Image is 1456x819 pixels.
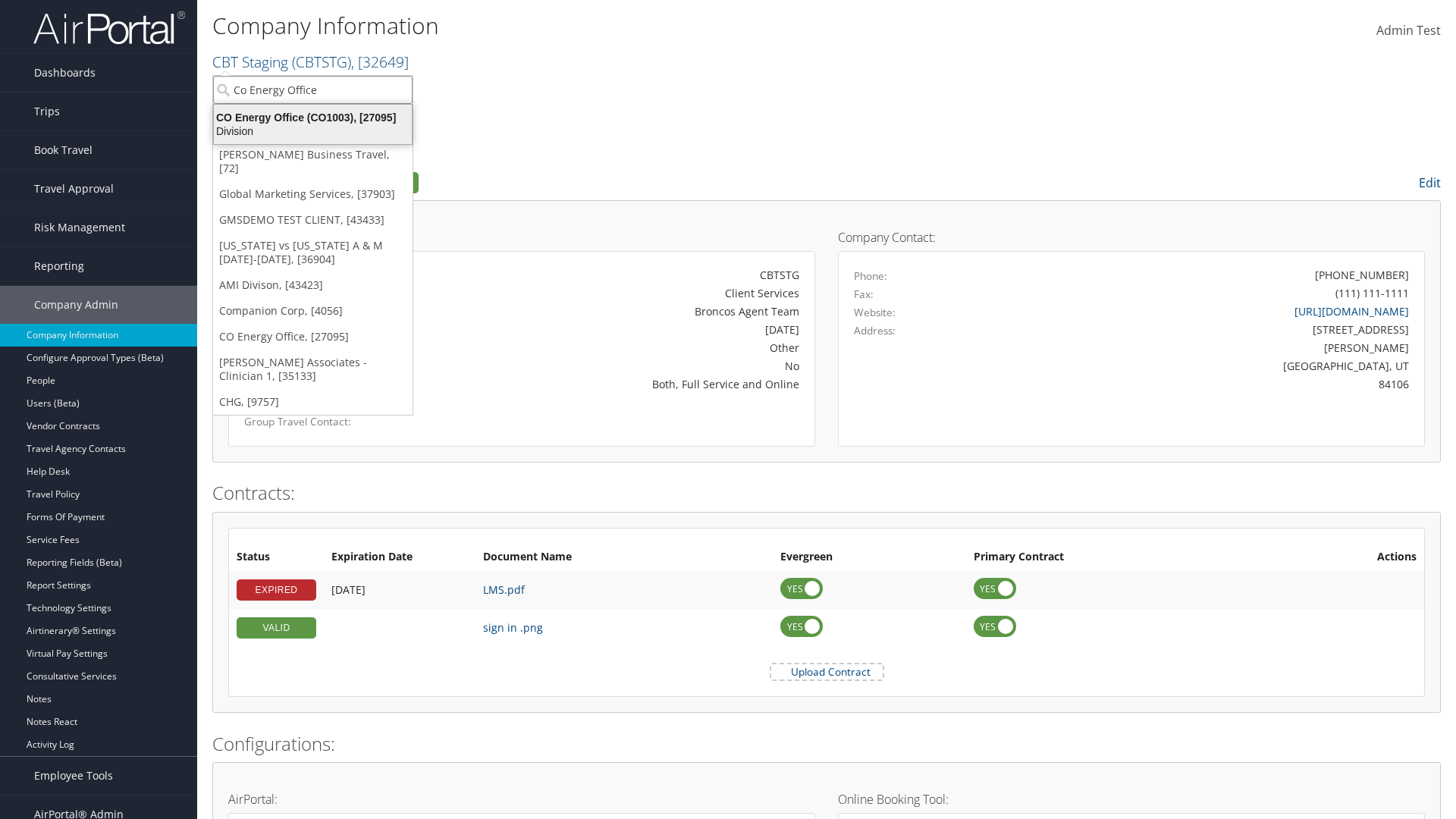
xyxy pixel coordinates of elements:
[854,305,896,320] label: Website:
[437,340,799,356] div: Other
[771,664,883,679] label: Upload Contract
[999,358,1410,374] div: [GEOGRAPHIC_DATA], UT
[437,358,799,374] div: No
[999,322,1410,337] div: [STREET_ADDRESS]
[213,207,413,233] a: GMSDEMO TEST CLIENT, [43433]
[213,272,413,298] a: AMI Divison, [43423]
[331,583,468,597] div: Add/Edit Date
[966,544,1268,571] th: Primary Contract
[1315,267,1409,283] div: [PHONE_NUMBER]
[1268,544,1424,571] th: Actions
[34,757,113,795] span: Employee Tools
[212,10,1031,42] h1: Company Information
[212,169,1024,195] h2: Company Profile:
[212,731,1441,757] h2: Configurations:
[205,111,421,124] div: CO Energy Office (CO1003), [27095]
[1376,22,1441,39] span: Admin Test
[1419,174,1441,191] a: Edit
[1335,285,1409,301] div: (111) 111-1111
[1401,613,1417,642] i: Remove Contract
[213,142,413,181] a: [PERSON_NAME] Business Travel, [72]
[773,544,966,571] th: Evergreen
[437,267,799,283] div: CBTSTG
[483,620,543,635] a: sign in .png
[351,52,409,72] span: , [ 32649 ]
[205,124,421,138] div: Division
[228,793,815,805] h4: AirPortal:
[213,389,413,415] a: CHG, [9757]
[838,793,1425,805] h4: Online Booking Tool:
[34,209,125,246] span: Risk Management
[838,231,1425,243] h4: Company Contact:
[213,298,413,324] a: Companion Corp, [4056]
[292,52,351,72] span: ( CBTSTG )
[1401,575,1417,604] i: Remove Contract
[437,376,799,392] div: Both, Full Service and Online
[33,10,185,45] img: airportal-logo.png
[437,303,799,319] div: Broncos Agent Team
[213,181,413,207] a: Global Marketing Services, [37903]
[483,582,525,597] a: LMS.pdf
[213,350,413,389] a: [PERSON_NAME] Associates - Clinician 1, [35133]
[437,285,799,301] div: Client Services
[34,131,93,169] span: Book Travel
[237,617,316,639] div: VALID
[999,340,1410,356] div: [PERSON_NAME]
[34,93,60,130] span: Trips
[331,621,468,635] div: Add/Edit Date
[437,322,799,337] div: [DATE]
[475,544,773,571] th: Document Name
[854,268,887,284] label: Phone:
[999,376,1410,392] div: 84106
[212,52,409,72] a: CBT Staging
[229,544,324,571] th: Status
[331,582,366,597] span: [DATE]
[34,170,114,208] span: Travel Approval
[854,323,896,338] label: Address:
[324,544,475,571] th: Expiration Date
[34,247,84,285] span: Reporting
[237,579,316,601] div: EXPIRED
[1294,304,1409,318] a: [URL][DOMAIN_NAME]
[34,286,118,324] span: Company Admin
[213,324,413,350] a: CO Energy Office, [27095]
[228,231,815,243] h4: Account Details:
[213,76,413,104] input: Search Accounts
[34,54,96,92] span: Dashboards
[854,287,874,302] label: Fax:
[212,480,1441,506] h2: Contracts:
[213,233,413,272] a: [US_STATE] vs [US_STATE] A & M [DATE]-[DATE], [36904]
[1376,8,1441,55] a: Admin Test
[244,414,414,429] label: Group Travel Contact:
